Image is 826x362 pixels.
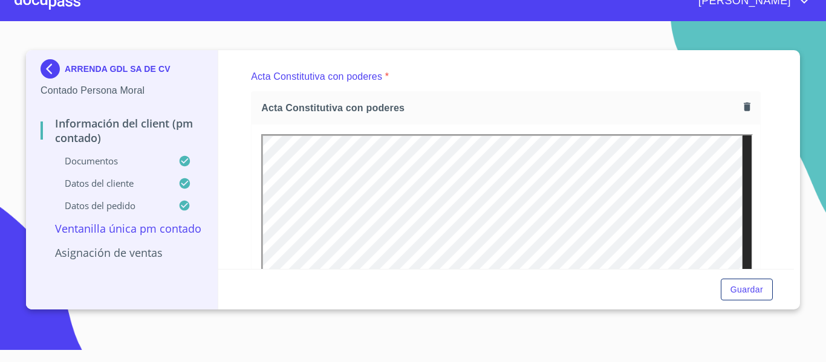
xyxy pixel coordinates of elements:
p: Datos del pedido [41,199,178,212]
p: Acta Constitutiva con poderes [251,69,382,84]
p: Información del Client (PM contado) [41,116,203,145]
span: Acta Constitutiva con poderes [261,102,739,114]
img: Docupass spot blue [41,59,65,79]
span: Guardar [730,282,763,297]
div: ARRENDA GDL SA DE CV [41,59,203,83]
p: Datos del cliente [41,177,178,189]
p: Contado Persona Moral [41,83,203,98]
p: Asignación de Ventas [41,245,203,260]
p: Ventanilla única PM contado [41,221,203,236]
button: Guardar [721,279,773,301]
p: Documentos [41,155,178,167]
p: ARRENDA GDL SA DE CV [65,64,171,74]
